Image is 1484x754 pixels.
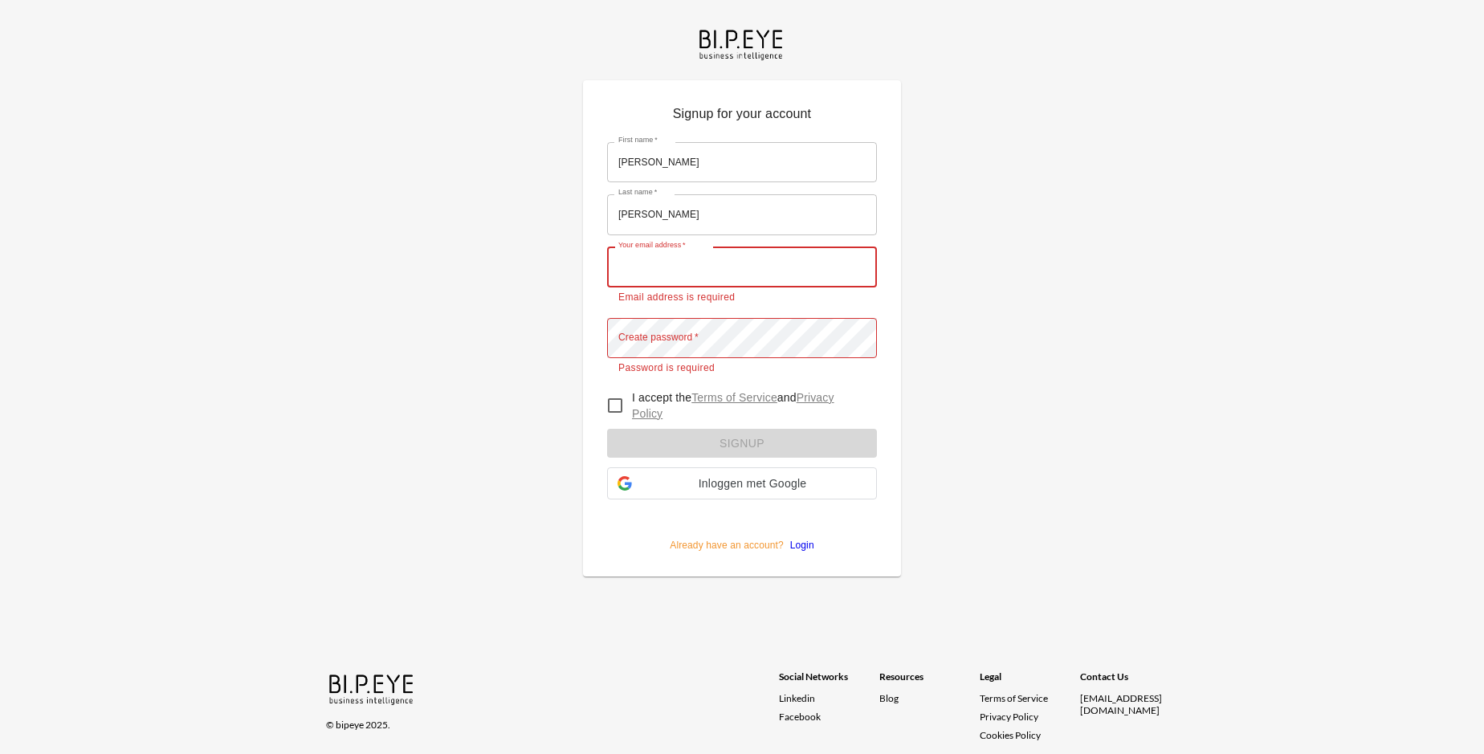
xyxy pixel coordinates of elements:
[779,711,879,723] a: Facebook
[607,512,877,552] p: Already have an account?
[696,26,788,62] img: bipeye-logo
[326,709,756,731] div: © bipeye 2025.
[980,711,1038,723] a: Privacy Policy
[779,711,821,723] span: Facebook
[618,240,686,251] label: Your email address
[980,692,1074,704] a: Terms of Service
[779,692,815,704] span: Linkedin
[1080,692,1180,716] div: [EMAIL_ADDRESS][DOMAIN_NAME]
[618,187,657,198] label: Last name
[607,104,877,130] p: Signup for your account
[638,477,866,490] span: Inloggen met Google
[980,729,1041,741] a: Cookies Policy
[779,692,879,704] a: Linkedin
[1080,670,1180,692] div: Contact Us
[618,290,866,306] p: Email address is required
[607,467,877,499] div: Inloggen met Google
[618,135,658,145] label: First name
[632,391,834,420] a: Privacy Policy
[326,670,418,707] img: bipeye-logo
[879,670,980,692] div: Resources
[980,670,1080,692] div: Legal
[691,391,777,404] a: Terms of Service
[879,692,899,704] a: Blog
[784,540,814,551] a: Login
[779,670,879,692] div: Social Networks
[618,361,866,377] p: Password is required
[632,389,864,422] p: I accept the and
